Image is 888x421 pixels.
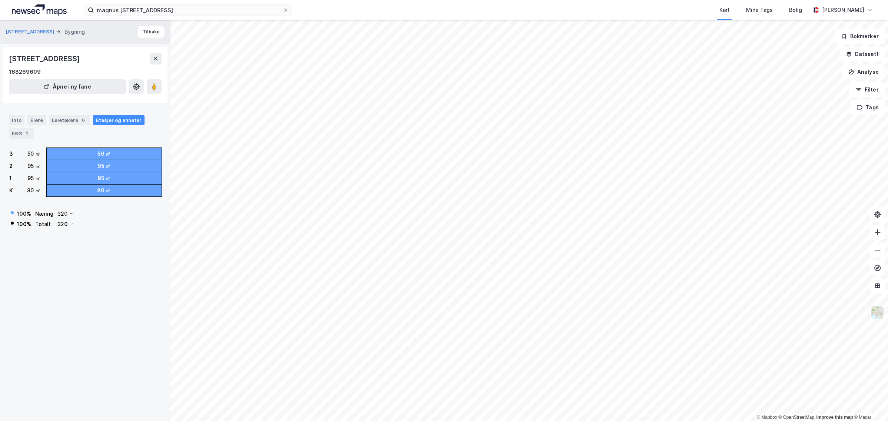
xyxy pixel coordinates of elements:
div: Eiere [27,115,46,125]
div: 50 ㎡ [97,149,111,158]
img: Z [871,305,885,319]
div: Mine Tags [746,6,773,14]
div: 50 ㎡ [27,149,40,158]
div: 320 ㎡ [57,209,74,218]
button: Analyse [842,64,885,79]
div: Kontrollprogram for chat [851,385,888,421]
div: [PERSON_NAME] [822,6,864,14]
div: 95 ㎡ [97,174,111,183]
div: Bolig [789,6,802,14]
a: Improve this map [816,415,853,420]
div: 95 ㎡ [27,162,40,170]
div: 6 [80,116,87,124]
input: Søk på adresse, matrikkel, gårdeiere, leietakere eller personer [94,4,283,16]
div: 320 ㎡ [57,220,74,229]
div: Leietakere [49,115,90,125]
a: OpenStreetMap [779,415,815,420]
div: 80 ㎡ [97,186,111,195]
div: 95 ㎡ [97,162,111,170]
div: Totalt [35,220,53,229]
div: 100 % [17,220,31,229]
button: Åpne i ny fane [9,79,126,94]
div: 2 [9,162,13,170]
div: Næring [35,209,53,218]
button: Datasett [840,47,885,62]
iframe: Chat Widget [851,385,888,421]
button: Tags [851,100,885,115]
button: Filter [849,82,885,97]
div: 95 ㎡ [27,174,40,183]
div: Kart [719,6,730,14]
div: [STREET_ADDRESS] [9,53,82,64]
button: Bokmerker [835,29,885,44]
img: logo.a4113a55bc3d86da70a041830d287a7e.svg [12,4,67,16]
div: Bygning [64,27,85,36]
div: 100 % [17,209,31,218]
div: 168269609 [9,67,41,76]
div: 3 [9,149,13,158]
div: 1 [23,130,31,137]
div: K [9,186,13,195]
div: 1 [9,174,12,183]
a: Mapbox [757,415,777,420]
button: Tilbake [138,26,165,38]
div: ESG [9,128,34,139]
div: 80 ㎡ [27,186,40,195]
div: Etasjer og enheter [96,117,142,123]
div: Info [9,115,24,125]
button: [STREET_ADDRESS] [6,28,56,36]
